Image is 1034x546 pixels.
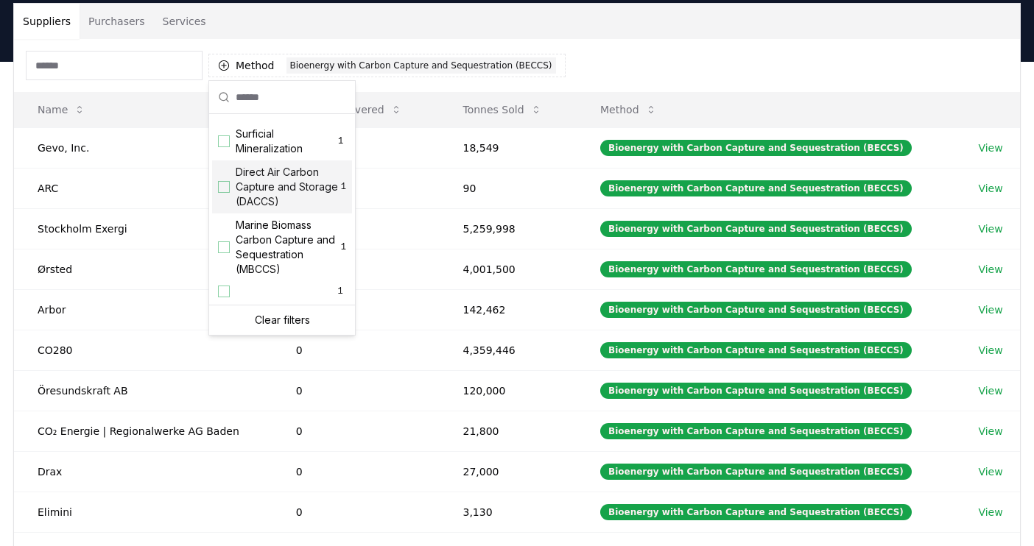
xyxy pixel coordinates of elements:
div: Bioenergy with Carbon Capture and Sequestration (BECCS) [286,57,556,74]
div: Clear filters [212,308,352,332]
td: 0 [272,451,440,492]
td: 18,549 [272,127,440,168]
div: Bioenergy with Carbon Capture and Sequestration (BECCS) [600,464,912,480]
td: Arbor [14,289,272,330]
a: View [978,505,1002,520]
a: View [978,383,1002,398]
button: Suppliers [14,4,80,39]
span: 1 [341,241,346,253]
td: 0 [272,208,440,249]
a: View [978,221,1002,236]
span: 1 [335,135,346,147]
button: Services [154,4,215,39]
td: Öresundskraft AB [14,370,272,411]
div: Bioenergy with Carbon Capture and Sequestration (BECCS) [600,504,912,520]
td: 4,001,500 [439,249,577,289]
a: View [978,343,1002,358]
td: 142,462 [439,289,577,330]
td: 0 [272,289,440,330]
td: ARC [14,168,272,208]
a: View [978,424,1002,439]
button: MethodBioenergy with Carbon Capture and Sequestration (BECCS) [208,54,566,77]
div: Bioenergy with Carbon Capture and Sequestration (BECCS) [600,180,912,196]
a: View [978,302,1002,317]
td: 90 [439,168,577,208]
a: View [978,464,1002,479]
td: 18,549 [439,127,577,168]
td: 0 [272,492,440,532]
td: Drax [14,451,272,492]
td: 120,000 [439,370,577,411]
td: Ørsted [14,249,272,289]
a: View [978,181,1002,196]
a: View [978,262,1002,277]
span: 1 [341,181,346,193]
div: Bioenergy with Carbon Capture and Sequestration (BECCS) [600,342,912,358]
td: CO₂ Energie | Regionalwerke AG Baden [14,411,272,451]
td: Stockholm Exergi [14,208,272,249]
span: 1 [334,286,346,297]
button: Method [588,95,669,124]
button: Name [26,95,97,124]
td: Elimini [14,492,272,532]
td: 3,130 [439,492,577,532]
td: 0 [272,370,440,411]
td: 0 [272,330,440,370]
span: Surficial Mineralization [236,127,335,156]
td: 5,259,998 [439,208,577,249]
td: 40 [272,168,440,208]
td: Gevo, Inc. [14,127,272,168]
button: Purchasers [80,4,154,39]
div: Bioenergy with Carbon Capture and Sequestration (BECCS) [600,221,912,237]
a: View [978,141,1002,155]
td: 21,800 [439,411,577,451]
div: Bioenergy with Carbon Capture and Sequestration (BECCS) [600,383,912,399]
span: Marine Biomass Carbon Capture and Sequestration (MBCCS) [236,218,341,277]
span: Direct Air Carbon Capture and Storage (DACCS) [236,165,341,209]
div: Bioenergy with Carbon Capture and Sequestration (BECCS) [600,261,912,277]
button: Tonnes Sold [451,95,553,124]
td: 4,359,446 [439,330,577,370]
td: 0 [272,249,440,289]
div: Bioenergy with Carbon Capture and Sequestration (BECCS) [600,140,912,156]
div: Bioenergy with Carbon Capture and Sequestration (BECCS) [600,302,912,318]
td: CO280 [14,330,272,370]
td: 27,000 [439,451,577,492]
td: 0 [272,411,440,451]
div: Bioenergy with Carbon Capture and Sequestration (BECCS) [600,423,912,439]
